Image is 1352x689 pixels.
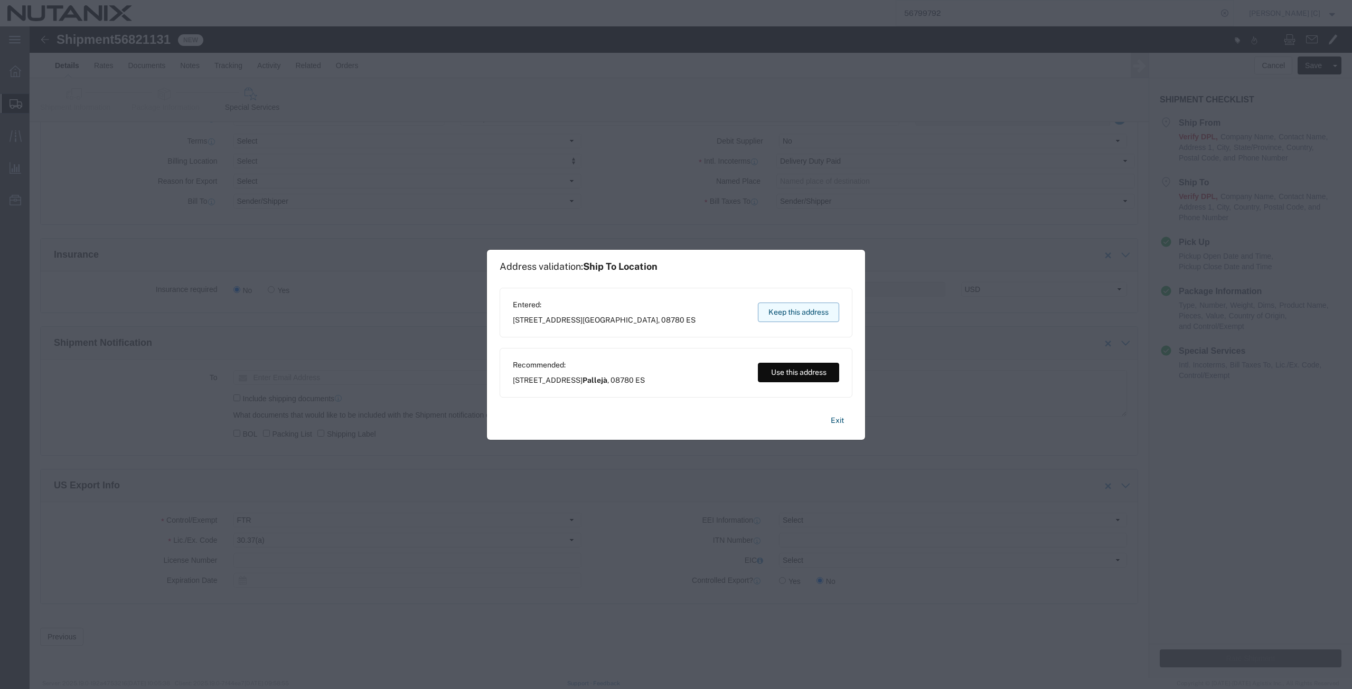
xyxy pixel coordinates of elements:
[758,363,839,382] button: Use this address
[500,261,658,272] h1: Address validation:
[822,411,852,430] button: Exit
[513,299,696,310] span: Entered:
[513,360,645,371] span: Recommended:
[513,315,696,326] span: [STREET_ADDRESS] ,
[513,375,645,386] span: [STREET_ADDRESS] ,
[583,316,658,324] span: [GEOGRAPHIC_DATA]
[611,376,634,384] span: 08780
[583,376,607,384] span: Pallejà
[758,303,839,322] button: Keep this address
[661,316,684,324] span: 08780
[635,376,645,384] span: ES
[583,261,658,272] span: Ship To Location
[686,316,696,324] span: ES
